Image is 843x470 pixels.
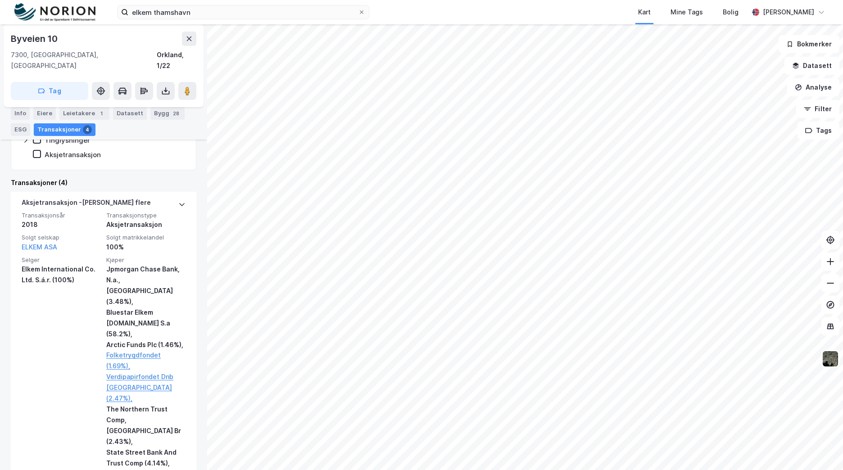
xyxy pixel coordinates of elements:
div: Eiere [33,107,56,120]
button: Tag [11,82,88,100]
div: Byveien 10 [11,32,59,46]
span: Selger [22,256,101,264]
span: Transaksjonsår [22,212,101,219]
div: 100% [106,242,186,253]
input: Søk på adresse, matrikkel, gårdeiere, leietakere eller personer [128,5,358,19]
a: Folketrygdfondet (1.69%), [106,350,186,371]
button: Analyse [787,78,839,96]
button: Bokmerker [779,35,839,53]
button: Tags [798,122,839,140]
div: Orkland, 1/22 [157,50,196,71]
div: Datasett [113,107,147,120]
div: Bluestar Elkem [DOMAIN_NAME] S.a (58.2%), [106,307,186,339]
iframe: Chat Widget [798,427,843,470]
div: Aksjetransaksjon [106,219,186,230]
div: Mine Tags [671,7,703,18]
div: State Street Bank And Trust Comp (4.14%), [106,447,186,469]
a: Verdipapirfondet Dnb [GEOGRAPHIC_DATA] (2.47%), [106,371,186,404]
span: Kjøper [106,256,186,264]
button: Datasett [784,57,839,75]
span: Solgt selskap [22,234,101,241]
div: Transaksjoner (4) [11,177,196,188]
div: 7300, [GEOGRAPHIC_DATA], [GEOGRAPHIC_DATA] [11,50,157,71]
div: Kart [638,7,651,18]
span: Transaksjonstype [106,212,186,219]
div: 28 [171,109,181,118]
div: 4 [83,125,92,134]
button: Filter [796,100,839,118]
div: Transaksjoner [34,123,95,136]
div: Tinglysninger [45,136,90,145]
div: ESG [11,123,30,136]
div: Kontrollprogram for chat [798,427,843,470]
img: norion-logo.80e7a08dc31c2e691866.png [14,3,95,22]
div: Leietakere [59,107,109,120]
div: Arctic Funds Plc (1.46%), [106,339,186,350]
div: Elkem International Co. Ltd. S.á.r. (100%) [22,264,101,285]
a: ELKEM ASA [22,243,57,251]
span: Solgt matrikkelandel [106,234,186,241]
div: Bygg [150,107,185,120]
div: The Northern Trust Comp, [GEOGRAPHIC_DATA] Br (2.43%), [106,404,186,447]
div: [PERSON_NAME] [763,7,814,18]
div: Info [11,107,30,120]
div: Aksjetransaksjon - [PERSON_NAME] flere [22,197,151,212]
div: 2018 [22,219,101,230]
img: 9k= [822,350,839,367]
div: 1 [97,109,106,118]
div: Bolig [723,7,739,18]
div: Aksjetransaksjon [45,150,101,159]
div: Jpmorgan Chase Bank, N.a., [GEOGRAPHIC_DATA] (3.48%), [106,264,186,307]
